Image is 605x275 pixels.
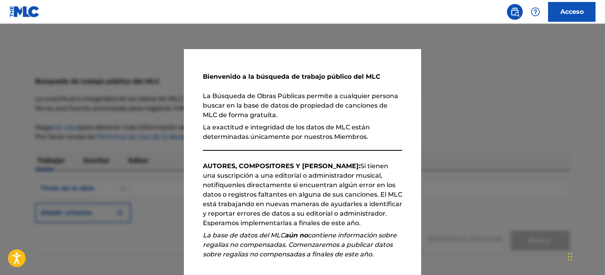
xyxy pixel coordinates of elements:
[203,162,402,227] font: Si tienen una suscripción a una editorial o administrador musical, notifíquenles directamente si ...
[568,245,573,269] div: Arrastrar
[560,8,584,15] font: Acceso
[9,6,40,17] img: Logotipo del MLC
[203,73,380,80] font: Bienvenido a la búsqueda de trabajo público del MLC
[548,2,596,22] a: Acceso
[531,7,540,17] img: ayuda
[510,7,520,17] img: buscar
[203,231,397,258] font: contiene información sobre regalías no compensadas. Comenzaremos a publicar datos sobre regalías ...
[285,231,308,239] font: aún no
[527,4,543,20] div: Ayuda
[565,237,605,275] iframe: Widget de chat
[203,123,370,140] font: La exactitud e integridad de los datos de MLC están determinadas únicamente por nuestros Miembros.
[203,231,285,239] font: La base de datos del MLC
[507,4,523,20] a: Búsqueda pública
[203,162,360,170] font: AUTORES, COMPOSITORES Y [PERSON_NAME]:
[203,92,398,119] font: La Búsqueda de Obras Públicas permite a cualquier persona buscar en la base de datos de propiedad...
